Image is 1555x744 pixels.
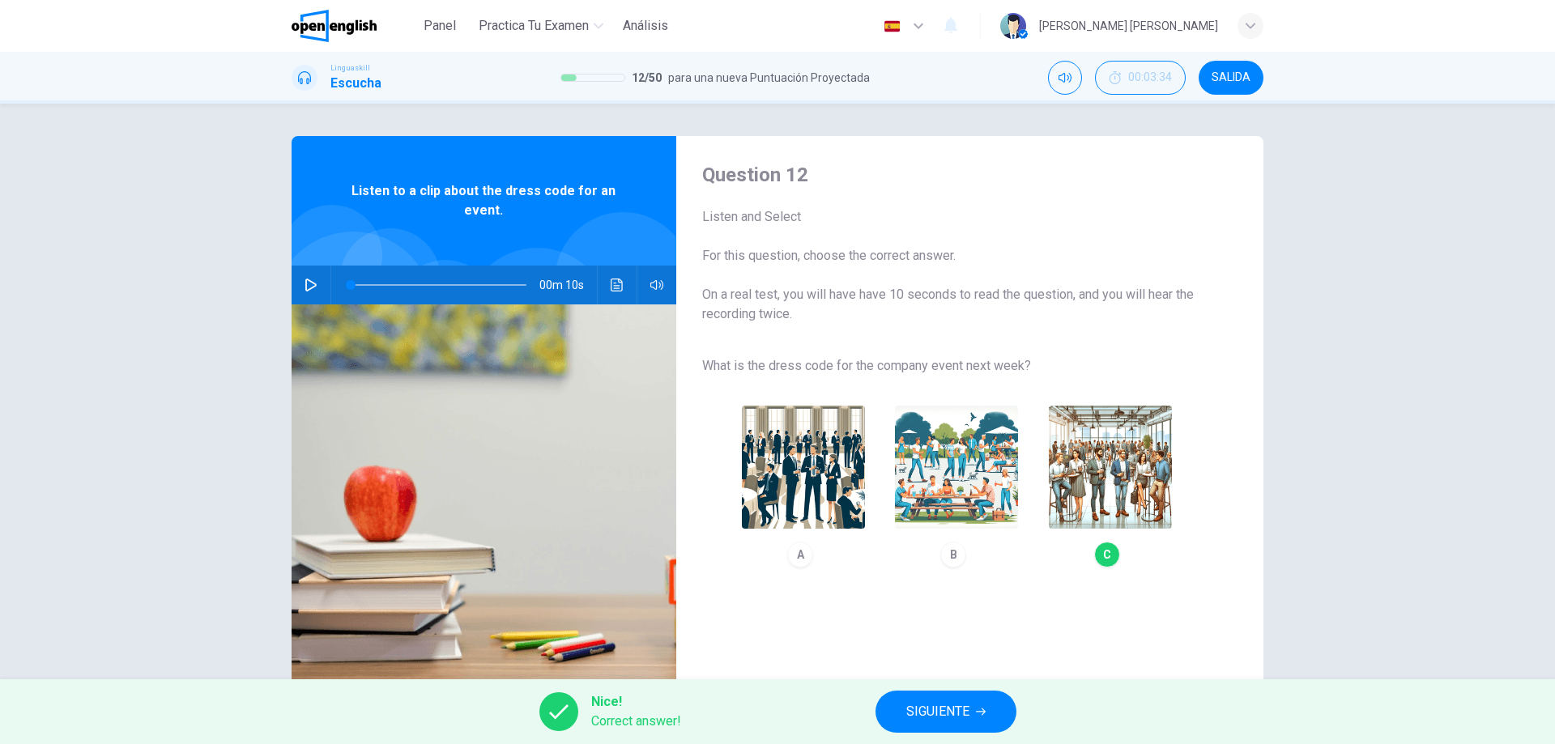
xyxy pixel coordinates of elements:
[1212,71,1250,84] span: SALIDA
[330,62,370,74] span: Linguaskill
[604,266,630,304] button: Haz clic para ver la transcripción del audio
[702,356,1212,376] span: What is the dress code for the company event next week?
[1199,61,1263,95] button: SALIDA
[1048,61,1082,95] div: Silenciar
[632,68,662,87] span: 12 / 50
[623,16,668,36] span: Análisis
[472,11,610,40] button: Practica tu examen
[591,692,681,712] span: Nice!
[414,11,466,40] button: Panel
[702,162,1212,188] h4: Question 12
[292,10,414,42] a: OpenEnglish logo
[1095,61,1186,95] button: 00:03:34
[479,16,589,36] span: Practica tu examen
[702,285,1212,324] span: On a real test, you will have have 10 seconds to read the question, and you will hear the recordi...
[292,304,676,699] img: Listen to a clip about the dress code for an event.
[424,16,456,36] span: Panel
[616,11,675,40] button: Análisis
[882,20,902,32] img: es
[591,712,681,731] span: Correct answer!
[1000,13,1026,39] img: Profile picture
[292,10,377,42] img: OpenEnglish logo
[875,691,1016,733] button: SIGUIENTE
[906,700,969,723] span: SIGUIENTE
[1095,61,1186,95] div: Ocultar
[1039,16,1218,36] div: [PERSON_NAME] [PERSON_NAME]
[344,181,624,220] span: Listen to a clip about the dress code for an event.
[668,68,870,87] span: para una nueva Puntuación Proyectada
[702,207,1212,227] span: Listen and Select
[1128,71,1172,84] span: 00:03:34
[539,266,597,304] span: 00m 10s
[330,74,381,93] h1: Escucha
[702,246,1212,266] span: For this question, choose the correct answer.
